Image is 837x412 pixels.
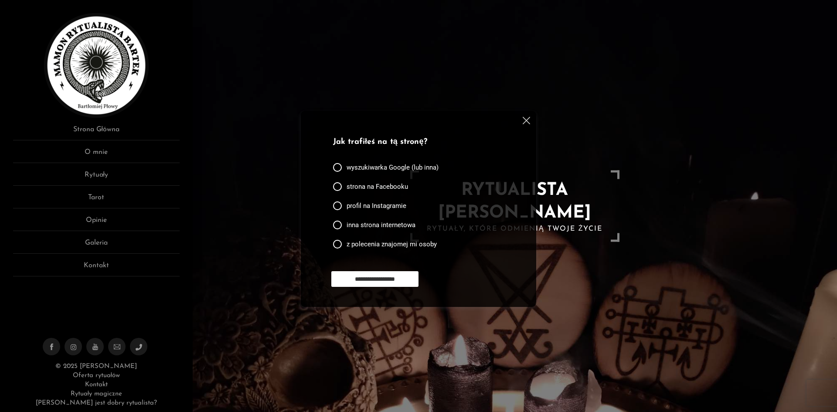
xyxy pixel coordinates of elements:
span: z polecenia znajomej mi osoby [347,240,437,249]
span: profil na Instagramie [347,201,406,210]
a: Oferta rytuałów [73,372,120,379]
span: inna strona internetowa [347,221,415,229]
img: cross.svg [523,117,530,124]
a: Galeria [13,238,180,254]
a: Strona Główna [13,124,180,140]
a: Kontakt [85,381,108,388]
img: Rytualista Bartek [44,13,149,118]
a: [PERSON_NAME] jest dobry rytualista? [36,400,157,406]
span: wyszukiwarka Google (lub inna) [347,163,439,172]
span: strona na Facebooku [347,182,408,191]
a: Tarot [13,192,180,208]
a: Kontakt [13,260,180,276]
a: Opinie [13,215,180,231]
a: O mnie [13,147,180,163]
a: Rytuały magiczne [71,391,122,397]
p: Jak trafiłeś na tą stronę? [333,136,500,148]
a: Rytuały [13,170,180,186]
